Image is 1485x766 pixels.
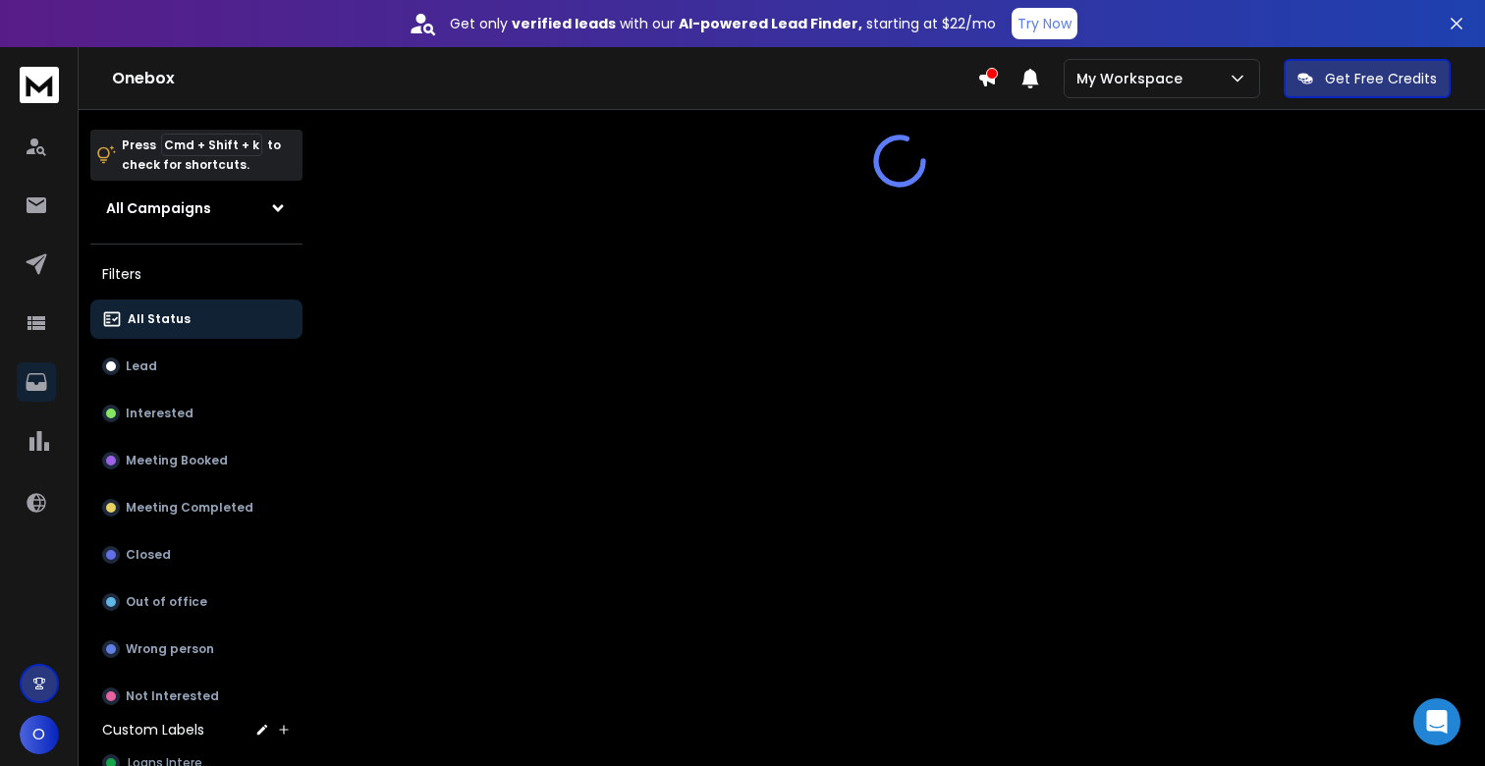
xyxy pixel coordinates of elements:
[126,406,193,421] p: Interested
[122,136,281,175] p: Press to check for shortcuts.
[450,14,996,33] p: Get only with our starting at $22/mo
[90,488,302,527] button: Meeting Completed
[102,720,204,739] h3: Custom Labels
[106,198,211,218] h1: All Campaigns
[90,629,302,669] button: Wrong person
[126,358,157,374] p: Lead
[20,715,59,754] button: O
[126,500,253,516] p: Meeting Completed
[126,688,219,704] p: Not Interested
[128,311,191,327] p: All Status
[1076,69,1190,88] p: My Workspace
[161,134,262,156] span: Cmd + Shift + k
[1012,8,1077,39] button: Try Now
[126,641,214,657] p: Wrong person
[90,300,302,339] button: All Status
[90,394,302,433] button: Interested
[126,453,228,468] p: Meeting Booked
[126,594,207,610] p: Out of office
[679,14,862,33] strong: AI-powered Lead Finder,
[90,441,302,480] button: Meeting Booked
[90,260,302,288] h3: Filters
[90,189,302,228] button: All Campaigns
[126,547,171,563] p: Closed
[1413,698,1460,745] div: Open Intercom Messenger
[1325,69,1437,88] p: Get Free Credits
[1284,59,1451,98] button: Get Free Credits
[512,14,616,33] strong: verified leads
[1017,14,1072,33] p: Try Now
[90,582,302,622] button: Out of office
[90,347,302,386] button: Lead
[90,677,302,716] button: Not Interested
[90,535,302,574] button: Closed
[112,67,977,90] h1: Onebox
[20,67,59,103] img: logo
